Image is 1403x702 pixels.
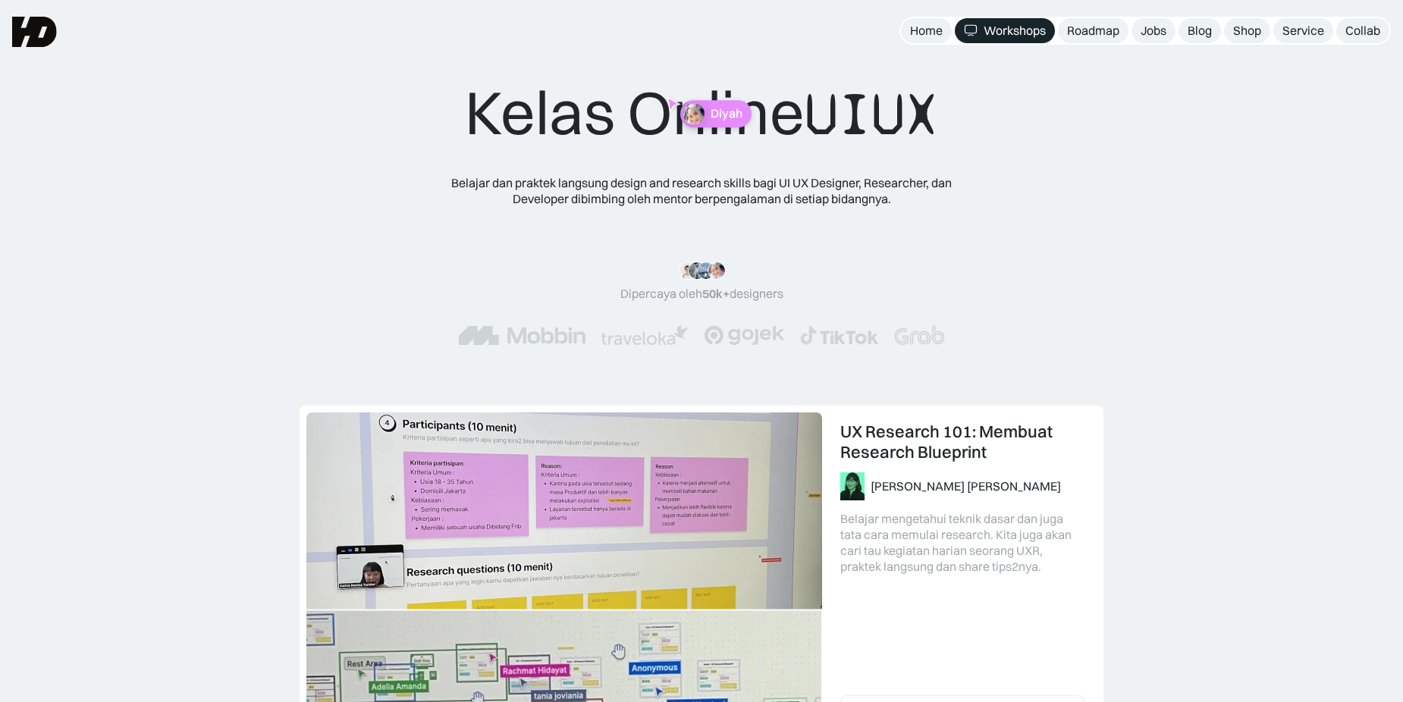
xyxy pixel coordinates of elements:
div: Collab [1345,23,1380,39]
div: Roadmap [1067,23,1119,39]
a: Service [1273,18,1333,43]
span: UIUX [805,78,938,151]
a: Collab [1336,18,1389,43]
div: Workshops [984,23,1046,39]
a: Workshops [955,18,1055,43]
span: 50k+ [702,286,730,301]
div: Kelas Online [465,76,938,151]
a: Blog [1179,18,1221,43]
a: Jobs [1132,18,1175,43]
p: Diyah [711,107,742,121]
div: Service [1282,23,1324,39]
div: Blog [1188,23,1212,39]
div: Home [910,23,943,39]
div: Jobs [1141,23,1166,39]
div: Shop [1233,23,1261,39]
div: Belajar dan praktek langsung design and research skills bagi UI UX Designer, Researcher, dan Deve... [428,175,975,207]
a: Home [901,18,952,43]
div: Dipercaya oleh designers [620,286,783,302]
a: Roadmap [1058,18,1128,43]
a: Shop [1224,18,1270,43]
